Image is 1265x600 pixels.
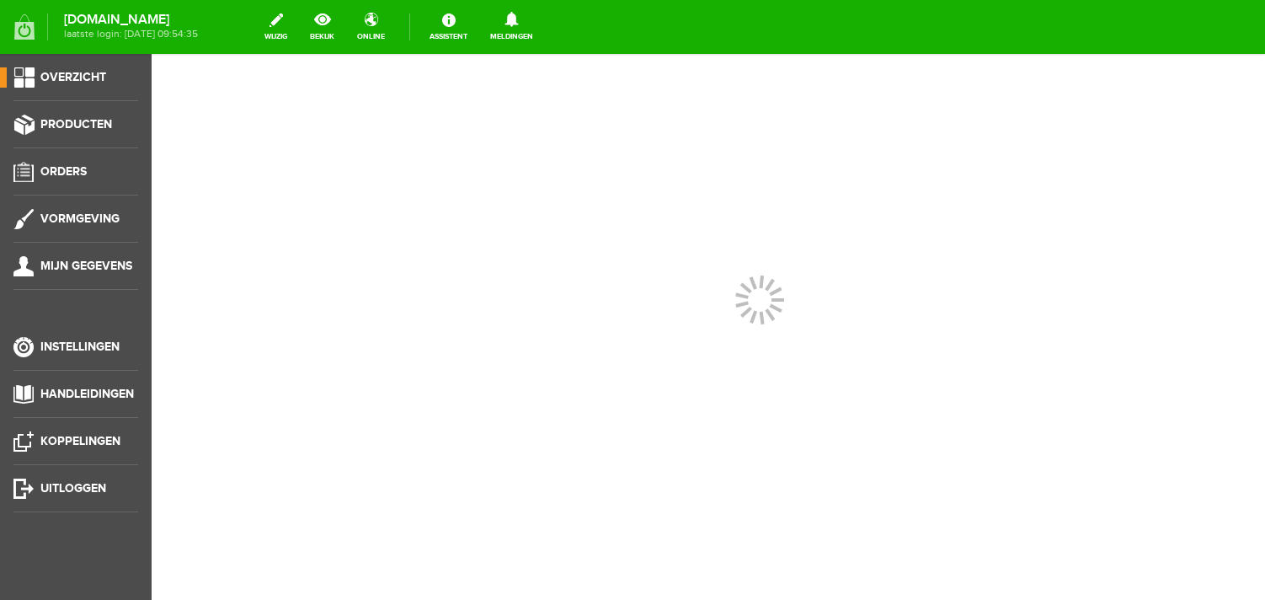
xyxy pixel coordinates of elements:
span: Handleidingen [40,387,134,401]
a: Meldingen [480,8,543,46]
a: bekijk [300,8,344,46]
a: online [347,8,395,46]
a: Assistent [419,8,478,46]
span: Uitloggen [40,481,106,496]
a: wijzig [254,8,297,46]
span: laatste login: [DATE] 09:54:35 [64,29,198,39]
span: Producten [40,117,112,131]
span: Koppelingen [40,434,120,448]
span: Instellingen [40,340,120,354]
span: Overzicht [40,70,106,84]
span: Vormgeving [40,212,120,226]
span: Orders [40,164,87,179]
span: Mijn gegevens [40,259,132,273]
strong: [DOMAIN_NAME] [64,15,198,24]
